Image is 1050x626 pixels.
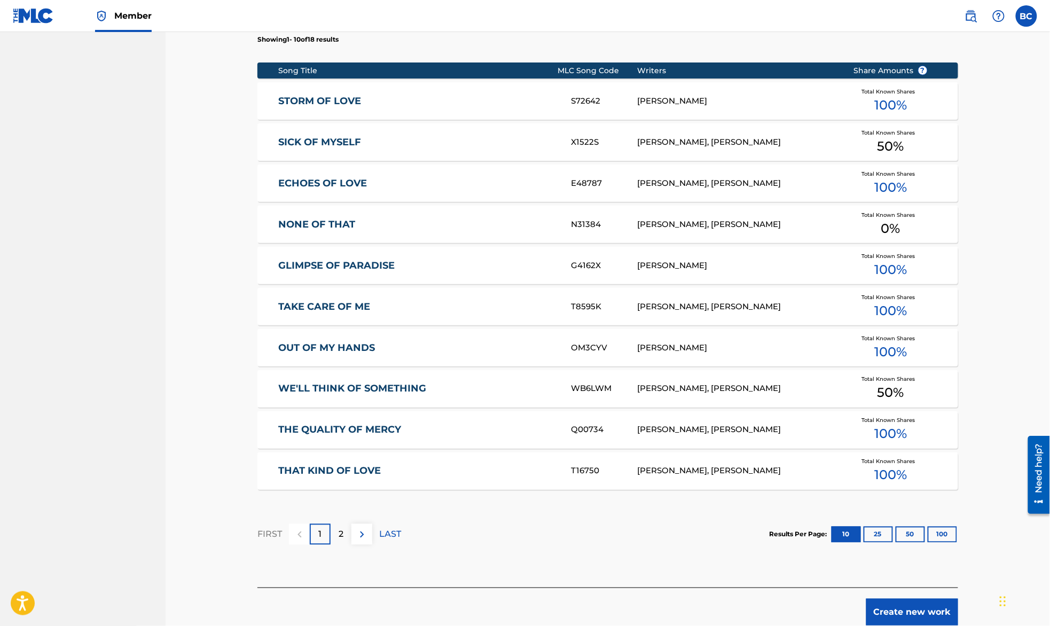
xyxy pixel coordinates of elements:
img: MLC Logo [13,8,54,24]
button: 50 [896,527,925,543]
span: 100 % [874,342,907,362]
img: help [992,10,1005,22]
span: Total Known Shares [862,293,920,301]
span: 50 % [877,137,904,156]
div: OM3CYV [571,342,638,354]
span: Total Known Shares [862,88,920,96]
div: Help [988,5,1009,27]
span: Total Known Shares [862,375,920,384]
a: OUT OF MY HANDS [278,342,557,354]
span: Total Known Shares [862,458,920,466]
div: T16750 [571,465,638,478]
div: Drag [1000,585,1006,617]
div: N31384 [571,218,638,231]
div: E48787 [571,177,638,190]
button: 25 [864,527,893,543]
div: X1522S [571,136,638,148]
span: Total Known Shares [862,334,920,342]
a: THE QUALITY OF MERCY [278,424,557,436]
a: ECHOES OF LOVE [278,177,557,190]
span: 50 % [877,384,904,403]
a: GLIMPSE OF PARADISE [278,260,557,272]
div: Writers [638,65,837,76]
div: G4162X [571,260,638,272]
div: Q00734 [571,424,638,436]
button: Create new work [866,599,958,625]
span: 100 % [874,178,907,197]
button: 100 [928,527,957,543]
button: 10 [832,527,861,543]
span: Total Known Shares [862,252,920,260]
div: [PERSON_NAME], [PERSON_NAME] [638,301,837,313]
div: T8595K [571,301,638,313]
span: Share Amounts [854,65,928,76]
div: [PERSON_NAME], [PERSON_NAME] [638,218,837,231]
span: 100 % [874,260,907,279]
div: [PERSON_NAME] [638,95,837,107]
span: 100 % [874,425,907,444]
a: NONE OF THAT [278,218,557,231]
img: search [965,10,977,22]
a: WE'LL THINK OF SOMETHING [278,383,557,395]
span: 100 % [874,301,907,320]
div: WB6LWM [571,383,638,395]
div: [PERSON_NAME], [PERSON_NAME] [638,465,837,478]
div: MLC Song Code [558,65,638,76]
span: 100 % [874,96,907,115]
span: Total Known Shares [862,129,920,137]
a: THAT KIND OF LOVE [278,465,557,478]
p: Showing 1 - 10 of 18 results [257,35,339,44]
span: Member [114,10,152,22]
div: S72642 [571,95,638,107]
iframe: Chat Widget [997,575,1050,626]
iframe: Resource Center [1020,432,1050,518]
p: 2 [339,528,343,541]
div: [PERSON_NAME] [638,260,837,272]
a: Public Search [960,5,982,27]
img: Top Rightsholder [95,10,108,22]
div: [PERSON_NAME], [PERSON_NAME] [638,424,837,436]
p: Results Per Page: [769,530,830,539]
a: SICK OF MYSELF [278,136,557,148]
span: 0 % [881,219,900,238]
div: [PERSON_NAME], [PERSON_NAME] [638,177,837,190]
div: [PERSON_NAME], [PERSON_NAME] [638,136,837,148]
span: Total Known Shares [862,417,920,425]
p: LAST [379,528,401,541]
span: 100 % [874,466,907,485]
span: Total Known Shares [862,211,920,219]
span: ? [919,66,927,75]
div: Song Title [278,65,558,76]
img: right [356,528,369,541]
a: STORM OF LOVE [278,95,557,107]
a: TAKE CARE OF ME [278,301,557,313]
div: User Menu [1016,5,1037,27]
div: [PERSON_NAME] [638,342,837,354]
p: FIRST [257,528,282,541]
div: [PERSON_NAME], [PERSON_NAME] [638,383,837,395]
span: Total Known Shares [862,170,920,178]
p: 1 [319,528,322,541]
